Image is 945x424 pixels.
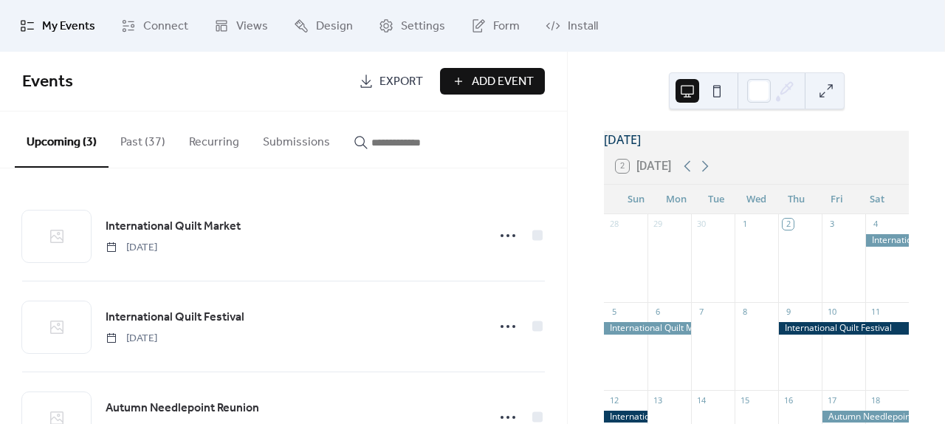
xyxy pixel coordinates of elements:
[608,307,619,318] div: 5
[283,6,364,46] a: Design
[695,219,707,230] div: 30
[110,6,199,46] a: Connect
[604,131,909,148] div: [DATE]
[535,6,609,46] a: Install
[203,6,279,46] a: Views
[106,217,241,236] a: International Quilt Market
[865,234,909,247] div: International Quilt Market
[739,307,750,318] div: 8
[460,6,531,46] a: Form
[822,411,909,423] div: Autumn Needlepoint Reunion
[656,185,695,214] div: Mon
[695,394,707,406] div: 14
[695,307,707,318] div: 7
[826,394,837,406] div: 17
[106,218,241,236] span: International Quilt Market
[826,307,837,318] div: 10
[870,219,881,230] div: 4
[608,219,619,230] div: 28
[739,394,750,406] div: 15
[604,411,647,423] div: International Quilt Festival
[42,18,95,35] span: My Events
[616,185,656,214] div: Sun
[652,307,663,318] div: 6
[736,185,776,214] div: Wed
[783,219,794,230] div: 2
[106,331,157,346] span: [DATE]
[817,185,856,214] div: Fri
[251,112,342,166] button: Submissions
[106,309,244,326] span: International Quilt Festival
[236,18,268,35] span: Views
[348,68,434,95] a: Export
[870,307,881,318] div: 11
[9,6,106,46] a: My Events
[106,308,244,327] a: International Quilt Festival
[568,18,598,35] span: Install
[106,240,157,256] span: [DATE]
[22,66,73,98] span: Events
[604,322,691,335] div: International Quilt Market
[652,219,663,230] div: 29
[652,394,663,406] div: 13
[777,185,817,214] div: Thu
[493,18,520,35] span: Form
[106,399,259,418] a: Autumn Needlepoint Reunion
[109,112,177,166] button: Past (37)
[739,219,750,230] div: 1
[379,73,423,91] span: Export
[608,394,619,406] div: 12
[783,307,794,318] div: 9
[15,112,109,168] button: Upcoming (3)
[143,18,188,35] span: Connect
[106,400,259,417] span: Autumn Needlepoint Reunion
[870,394,881,406] div: 18
[316,18,353,35] span: Design
[696,185,736,214] div: Tue
[368,6,456,46] a: Settings
[401,18,445,35] span: Settings
[826,219,837,230] div: 3
[857,185,897,214] div: Sat
[783,394,794,406] div: 16
[472,73,534,91] span: Add Event
[778,322,909,335] div: International Quilt Festival
[440,68,545,95] button: Add Event
[177,112,251,166] button: Recurring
